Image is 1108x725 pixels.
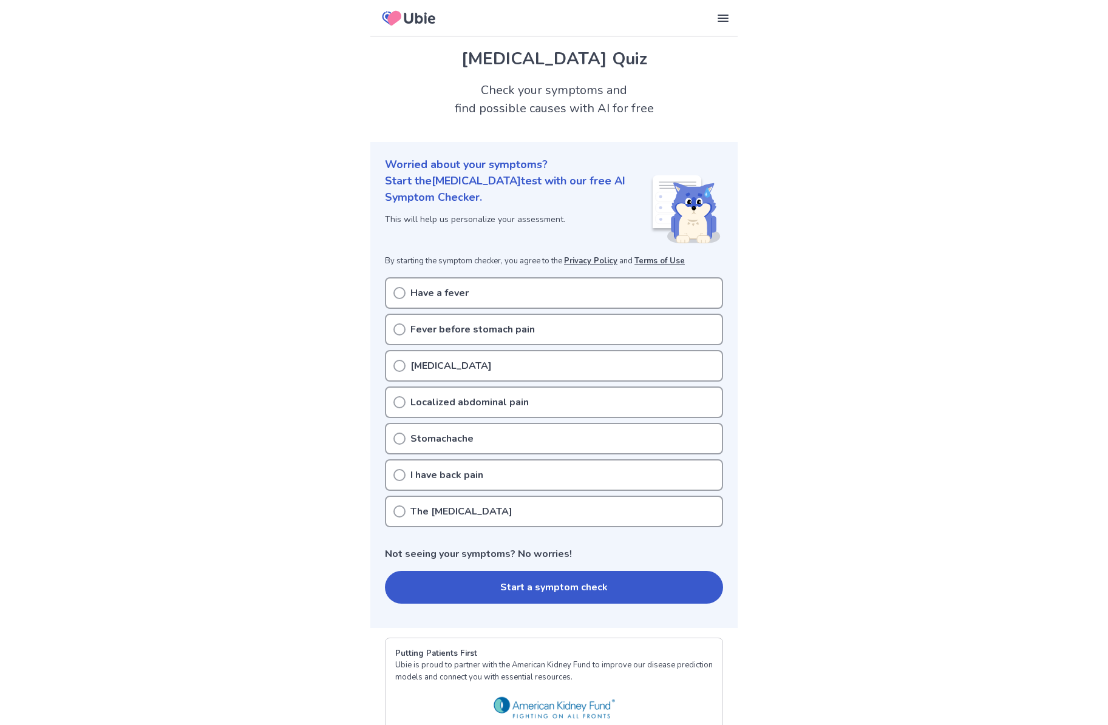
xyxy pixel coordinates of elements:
h1: [MEDICAL_DATA] Quiz [385,46,723,72]
img: Shiba [650,175,721,243]
h2: Check your symptoms and find possible causes with AI for free [370,81,738,118]
p: I have back pain [410,468,483,482]
p: Stomachache [410,431,474,446]
p: Not seeing your symptoms? No worries! [385,547,723,561]
p: Localized abdominal pain [410,395,529,410]
p: Start the [MEDICAL_DATA] test with our free AI Symptom Checker. [385,173,650,206]
button: Start a symptom check [385,571,723,604]
p: This will help us personalize your assessment. [385,213,650,226]
p: The [MEDICAL_DATA] [410,504,512,519]
p: By starting the symptom checker, you agree to the and [385,255,723,268]
p: Fever before stomach pain [410,322,535,337]
p: Putting Patients First [395,648,713,660]
p: Have a fever [410,286,469,300]
a: Terms of Use [634,255,685,266]
p: Worried about your symptoms? [385,157,723,173]
a: Privacy Policy [564,255,617,266]
p: [MEDICAL_DATA] [410,359,492,373]
p: Ubie is proud to partner with the American Kidney Fund to improve our disease prediction models a... [395,659,713,683]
